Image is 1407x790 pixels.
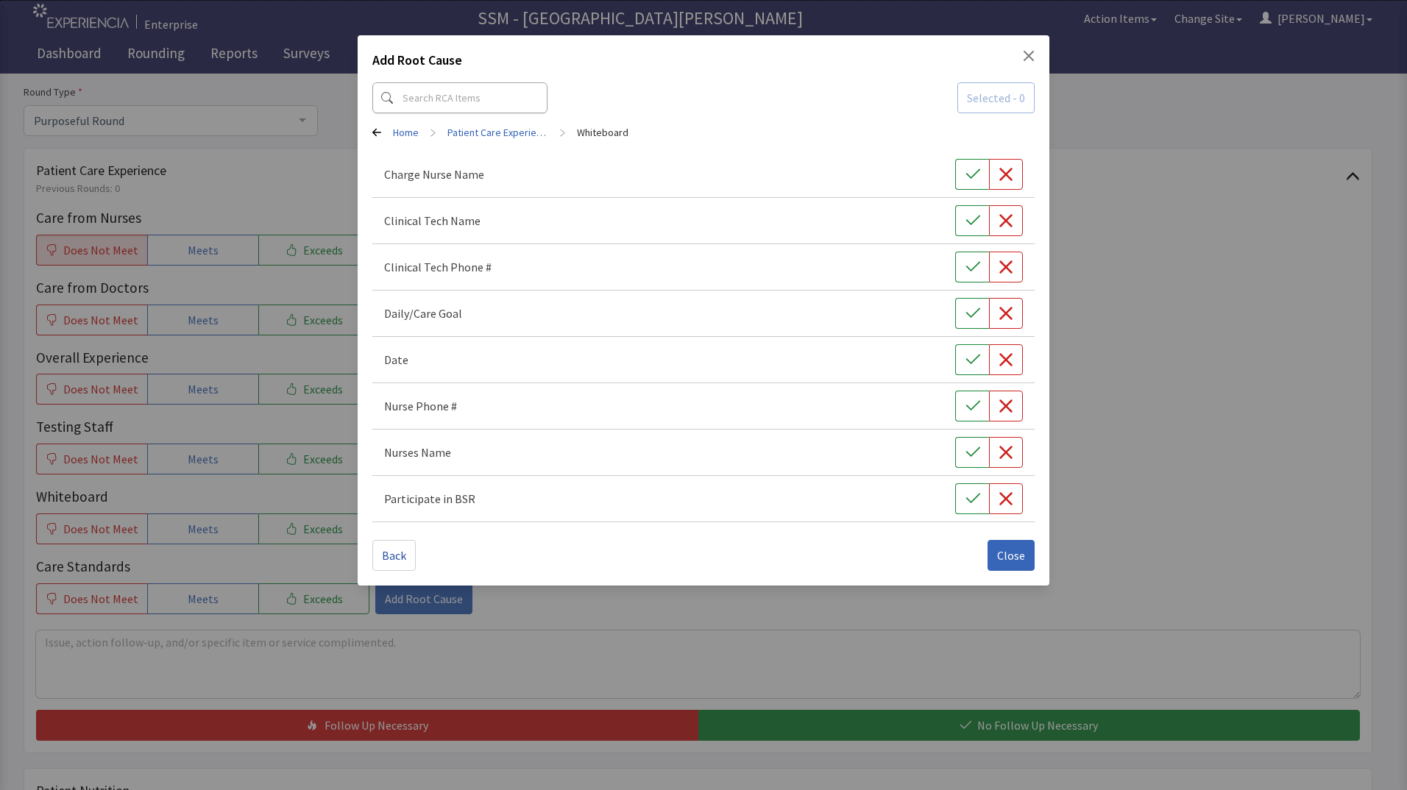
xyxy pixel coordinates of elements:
[393,125,419,140] a: Home
[560,118,565,147] span: >
[1023,50,1035,62] button: Close
[372,50,462,76] h2: Add Root Cause
[382,547,406,564] span: Back
[447,125,548,140] a: Patient Care Experience
[372,82,547,113] input: Search RCA Items
[384,166,484,183] p: Charge Nurse Name
[372,540,416,571] button: Back
[384,258,492,276] p: Clinical Tech Phone #
[384,397,457,415] p: Nurse Phone #
[384,305,462,322] p: Daily/Care Goal
[430,118,436,147] span: >
[384,351,408,369] p: Date
[988,540,1035,571] button: Close
[997,547,1025,564] span: Close
[384,444,451,461] p: Nurses Name
[384,490,475,508] p: Participate in BSR
[384,212,481,229] p: Clinical Tech Name
[577,125,628,140] a: Whiteboard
